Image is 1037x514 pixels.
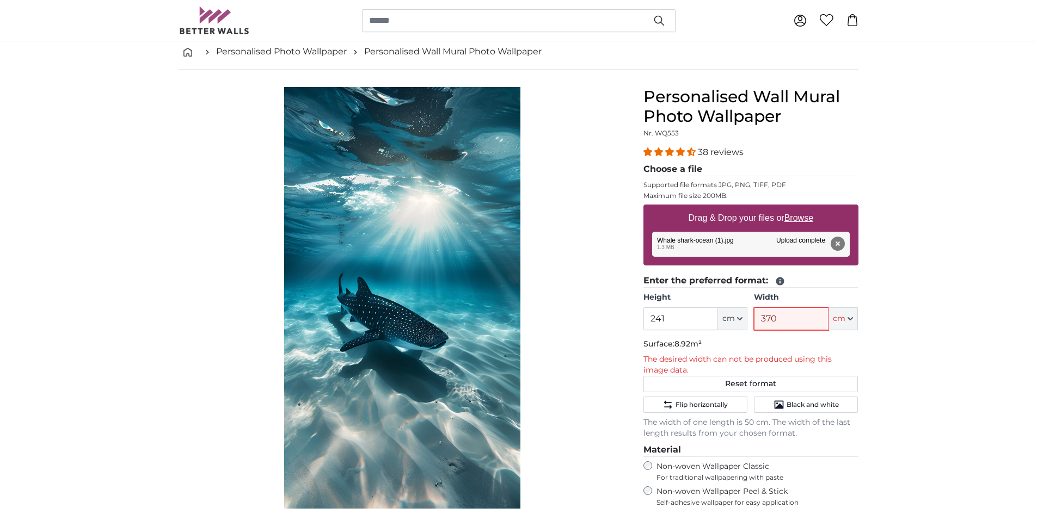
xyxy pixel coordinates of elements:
[643,443,858,457] legend: Material
[698,147,744,157] span: 38 reviews
[179,7,250,34] img: Betterwalls
[643,292,747,303] label: Height
[784,213,813,222] u: Browse
[829,307,858,330] button: cm
[643,129,679,137] span: Nr. WQ553
[722,313,735,324] span: cm
[656,461,858,482] label: Non-woven Wallpaper Classic
[833,313,845,324] span: cm
[643,163,858,176] legend: Choose a file
[643,354,858,376] p: The desired width can not be produced using this image data.
[674,339,702,349] span: 8.92m²
[643,376,858,392] button: Reset format
[676,400,728,409] span: Flip horizontally
[284,87,521,509] img: personalised-photo
[216,45,347,58] a: Personalised Photo Wallpaper
[643,397,747,413] button: Flip horizontally
[656,473,858,482] span: For traditional wallpapering with paste
[364,45,542,58] a: Personalised Wall Mural Photo Wallpaper
[643,339,858,350] p: Surface:
[643,191,858,200] p: Maximum file size 200MB.
[718,307,747,330] button: cm
[643,87,858,126] h1: Personalised Wall Mural Photo Wallpaper
[754,397,858,413] button: Black and white
[656,498,858,507] span: Self-adhesive wallpaper for easy application
[787,400,839,409] span: Black and white
[754,292,858,303] label: Width
[643,181,858,189] p: Supported file formats JPG, PNG, TIFF, PDF
[656,486,858,507] label: Non-woven Wallpaper Peel & Stick
[179,34,858,70] nav: breadcrumbs
[643,147,698,157] span: 4.34 stars
[643,274,858,288] legend: Enter the preferred format:
[643,417,858,439] p: The width of one length is 50 cm. The width of the last length results from your chosen format.
[684,207,817,229] label: Drag & Drop your files or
